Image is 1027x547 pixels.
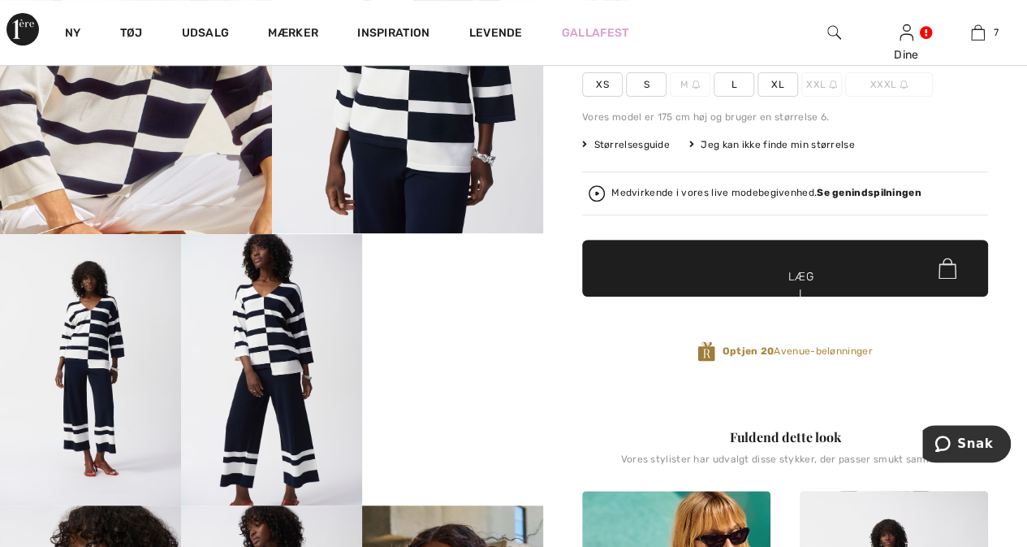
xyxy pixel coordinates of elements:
a: Log ind [900,24,913,40]
font: XL [771,79,784,90]
font: Dine [894,48,919,62]
font: M [680,79,688,90]
font: Vores stylister har udvalgt disse stykker, der passer smukt sammen. [620,454,949,465]
img: 1ère Avenue [6,13,39,46]
a: Ny [65,26,81,43]
iframe: Åbner en widget, hvor du kan chatte med en af ​​vores agenter [922,425,1011,466]
a: Gallafest [562,24,629,41]
font: Inspiration [357,26,429,40]
font: XXL [806,79,826,90]
font: XS [596,79,609,90]
img: Bag.svg [939,258,956,279]
font: Levende [468,26,522,40]
a: 7 [943,23,1013,42]
img: Min taske [971,23,985,42]
font: Jeg kan ikke finde min størrelse [701,139,855,150]
font: Udsalg [182,26,230,40]
img: Se genudsendelsen [589,185,605,202]
img: Afslappet stribet pullover med V-hals, model 251914. 4 [181,234,362,506]
img: ring-m.svg [829,80,837,89]
font: Ny [65,26,81,40]
font: Gallafest [562,26,629,40]
a: Mærker [268,26,318,43]
font: 7 [993,27,998,38]
font: Se genindspilningen [817,187,921,198]
font: Avenue-belønninger [774,345,872,357]
img: ring-m.svg [692,80,700,89]
img: ring-m.svg [900,80,908,89]
font: Læg i kurv [785,268,817,319]
img: Mine oplysninger [900,23,913,42]
img: søg på hjemmesiden [827,23,841,42]
a: Udsalg [182,26,230,43]
font: Fuldend dette look [729,428,840,445]
font: Optjen 20 [722,345,774,357]
font: Medvirkende i vores live modebegivenhed. [611,187,817,198]
img: Avenue Rewards [697,341,715,362]
font: Størrelsesguide [593,139,670,150]
font: Tøj [120,26,143,40]
font: XXXL [870,79,896,90]
font: Vores model er 175 cm høj og bruger en størrelse 6. [582,111,829,123]
font: Mærker [268,26,318,40]
a: Tøj [120,26,143,43]
font: L [731,79,736,90]
font: S [643,79,649,90]
a: Levende [468,24,522,41]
